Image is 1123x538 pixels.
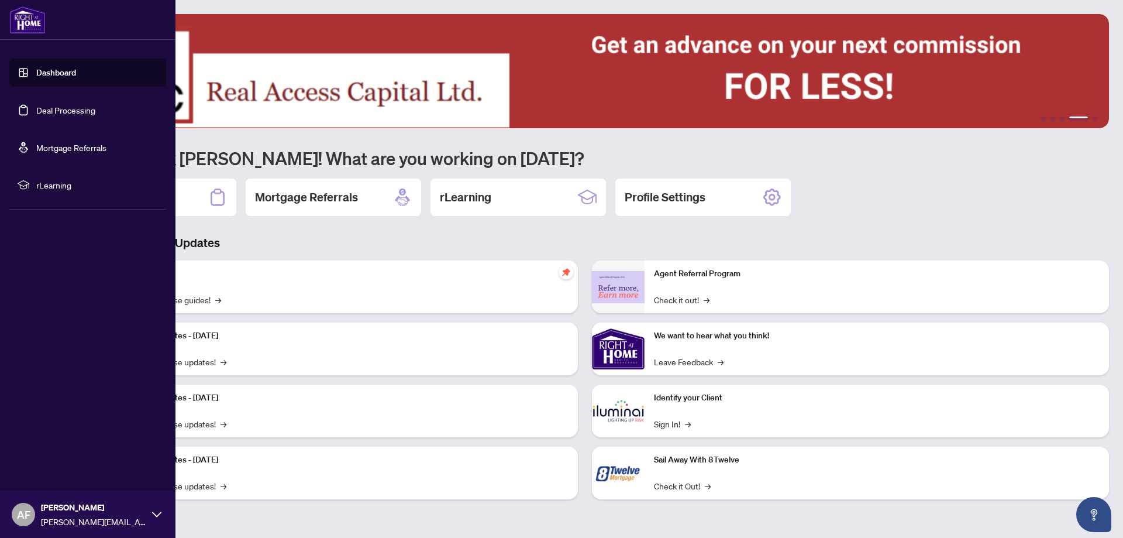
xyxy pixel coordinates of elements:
[625,189,705,205] h2: Profile Settings
[123,454,569,467] p: Platform Updates - [DATE]
[654,479,711,492] a: Check it Out!→
[61,147,1109,169] h1: Welcome back [PERSON_NAME]! What are you working on [DATE]?
[61,14,1109,128] img: Slide 3
[9,6,46,34] img: logo
[123,330,569,342] p: Platform Updates - [DATE]
[705,479,711,492] span: →
[215,293,221,306] span: →
[1041,116,1046,121] button: 1
[1076,497,1111,532] button: Open asap
[36,67,76,78] a: Dashboard
[41,515,146,528] span: [PERSON_NAME][EMAIL_ADDRESS][PERSON_NAME][DOMAIN_NAME]
[440,189,491,205] h2: rLearning
[654,454,1100,467] p: Sail Away With 8Twelve
[654,293,709,306] a: Check it out!→
[654,392,1100,405] p: Identify your Client
[1093,116,1097,121] button: 5
[36,105,95,115] a: Deal Processing
[255,189,358,205] h2: Mortgage Referrals
[654,355,724,368] a: Leave Feedback→
[704,293,709,306] span: →
[36,142,106,153] a: Mortgage Referrals
[123,268,569,280] p: Self-Help
[718,355,724,368] span: →
[1050,116,1055,121] button: 2
[36,179,158,191] span: rLearning
[61,235,1109,251] h3: Brokerage & Industry Updates
[221,479,226,492] span: →
[654,417,691,430] a: Sign In!→
[592,385,645,437] img: Identify your Client
[685,417,691,430] span: →
[654,330,1100,342] p: We want to hear what you think!
[559,265,573,279] span: pushpin
[221,417,226,430] span: →
[654,268,1100,280] p: Agent Referral Program
[592,323,645,375] img: We want to hear what you think!
[592,271,645,303] img: Agent Referral Program
[1060,116,1065,121] button: 3
[17,506,30,523] span: AF
[1069,116,1088,121] button: 4
[592,447,645,499] img: Sail Away With 8Twelve
[41,501,146,514] span: [PERSON_NAME]
[123,392,569,405] p: Platform Updates - [DATE]
[221,355,226,368] span: →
